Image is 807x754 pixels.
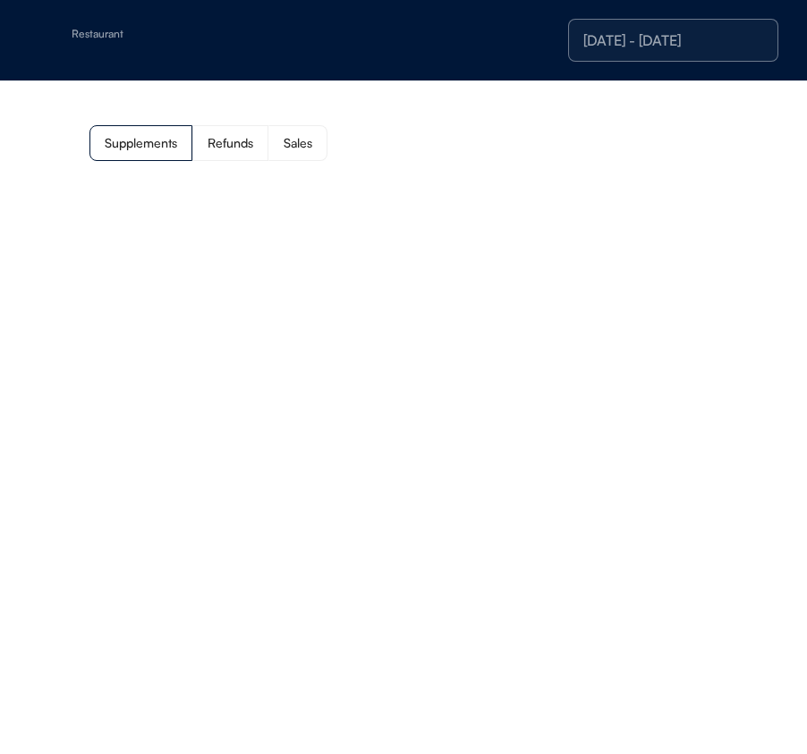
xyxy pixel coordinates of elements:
[72,29,297,39] div: Restaurant
[583,33,763,47] div: [DATE] - [DATE]
[36,26,64,55] img: yH5BAEAAAAALAAAAAABAAEAAAIBRAA7
[284,137,312,149] div: Sales
[208,137,253,149] div: Refunds
[105,137,177,149] div: Supplements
